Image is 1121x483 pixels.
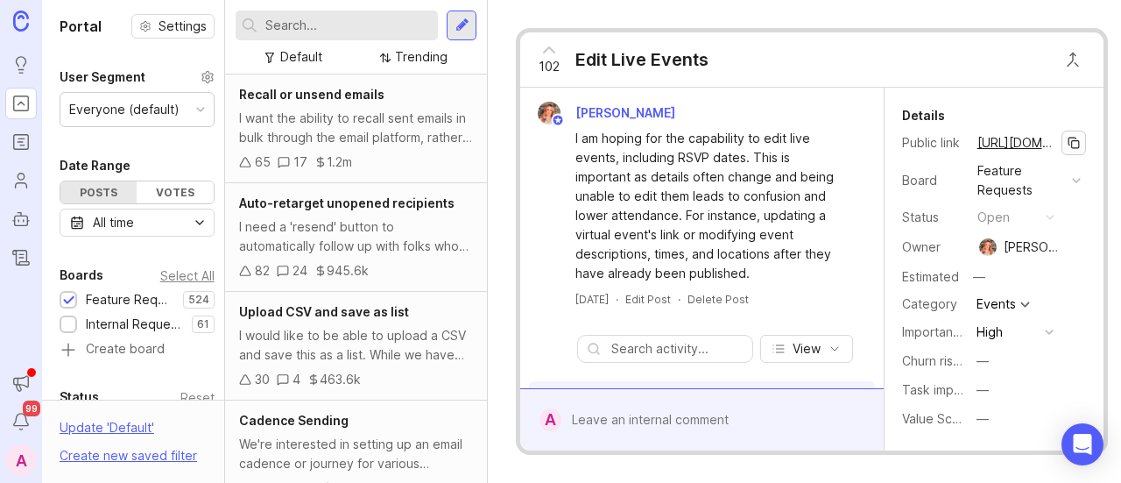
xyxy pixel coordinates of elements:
a: Autopilot [5,203,37,235]
div: Select All [160,271,215,281]
div: Category [902,295,963,314]
label: Churn risk? [902,353,967,368]
div: Feature Requests [86,290,174,309]
button: copy icon [1061,131,1086,155]
img: member badge [552,114,565,127]
h1: Portal [60,16,102,37]
div: Estimated [902,271,959,283]
div: 65 [255,153,271,172]
a: Create board [60,343,215,359]
a: [URL][DOMAIN_NAME] [972,131,1061,154]
div: Owner [902,238,963,257]
div: — [976,409,989,429]
div: I want the ability to recall sent emails in bulk through the email platform, rather than relying ... [239,109,473,147]
div: Posts [60,181,137,203]
svg: toggle icon [186,216,214,230]
input: Search activity... [611,339,743,359]
div: — [976,352,989,371]
div: 1.2m [327,153,352,172]
span: [PERSON_NAME] [575,105,675,120]
div: 24 [293,261,307,281]
p: 524 [188,293,209,307]
div: 463.6k [320,370,361,389]
div: Everyone (default) [69,100,180,119]
img: Canny Home [13,11,29,31]
input: Search... [265,16,431,35]
div: User Segment [60,67,145,88]
button: Settings [131,14,215,39]
a: Users [5,165,37,196]
div: Details [902,105,945,126]
div: 17 [293,153,307,172]
div: Create new saved filter [60,446,197,465]
div: Edit Post [625,292,671,307]
span: Recall or unsend emails [239,87,384,102]
span: Upload CSV and save as list [239,304,409,319]
div: [PERSON_NAME] [1004,238,1065,257]
div: I am hoping for the capability to edit live events, including RSVP dates. This is important as de... [575,129,848,283]
span: View [793,340,821,358]
div: Feature Requests [977,161,1065,200]
span: 102 [539,57,560,76]
div: A [539,408,560,431]
label: Value Scale [902,411,969,426]
span: Cadence Sending [239,413,349,428]
div: Trending [395,47,448,67]
div: Votes [137,181,213,203]
div: Default [280,47,322,67]
div: Open Intercom Messenger [1061,423,1103,465]
img: Bronwen W [975,238,1001,256]
div: All time [93,213,134,232]
div: I need a 'resend' button to automatically follow up with folks who haven't opened my emails yet. ... [239,217,473,256]
div: Board [902,171,963,190]
div: Status [60,387,99,408]
div: · [616,292,618,307]
a: Changelog [5,242,37,273]
div: Edit Live Events [575,47,709,72]
a: [DATE] [575,292,609,307]
p: 61 [197,317,209,331]
span: 99 [23,401,40,416]
button: View [760,335,853,363]
a: Ideas [5,49,37,81]
div: Delete Post [687,292,749,307]
img: Bronwen W [532,102,567,124]
label: Task impact [902,382,972,397]
div: I would like to be able to upload a CSV and save this as a list. While we have list management se... [239,326,473,365]
div: We're interested in setting up an email cadence or journey for various scenarios, like onboarding... [239,435,473,473]
div: Status [902,208,963,227]
div: Update ' Default ' [60,418,154,446]
a: Roadmaps [5,126,37,158]
a: Portal [5,88,37,119]
div: Events [976,298,1016,310]
div: — [968,266,991,288]
div: — [976,380,989,400]
button: Notifications [5,406,37,437]
label: Importance [902,324,968,339]
a: Auto-retarget unopened recipientsI need a 'resend' button to automatically follow up with folks w... [225,183,487,292]
div: 945.6k [327,261,369,281]
div: Internal Requests [86,315,183,334]
a: Upload CSV and save as listI would like to be able to upload a CSV and save this as a list. While... [225,292,487,401]
a: Bronwen W[PERSON_NAME] [527,102,689,124]
time: [DATE] [575,293,609,306]
span: Settings [159,18,207,35]
span: Auto-retarget unopened recipients [239,195,455,210]
div: 30 [255,370,270,389]
a: Recall or unsend emailsI want the ability to recall sent emails in bulk through the email platfor... [225,75,487,183]
div: Date Range [60,155,130,176]
div: 4 [293,370,300,389]
button: Announcements [5,367,37,399]
div: Public link [902,133,963,153]
div: 82 [255,261,270,281]
button: A [5,444,37,476]
div: Boards [60,265,103,286]
button: Close button [1055,42,1090,77]
div: open [977,208,1010,227]
div: · [678,292,680,307]
div: High [976,323,1003,342]
div: Reset [180,393,215,402]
